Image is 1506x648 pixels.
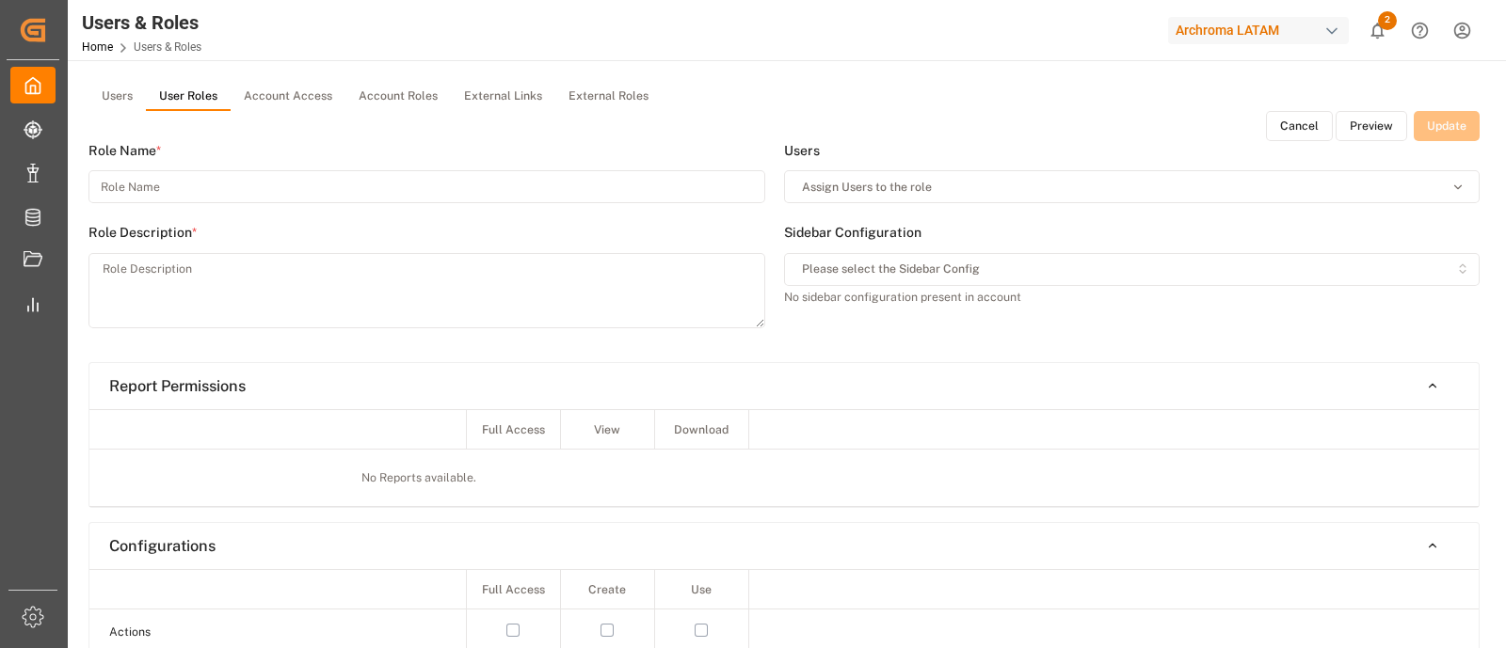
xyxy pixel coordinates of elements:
a: Home [82,40,113,54]
button: Users [88,83,146,111]
th: Full Access [466,570,560,609]
span: Role Name [88,141,156,161]
button: show 2 new notifications [1356,9,1399,52]
button: Account Access [231,83,345,111]
button: Help Center [1399,9,1441,52]
button: Account Roles [345,83,451,111]
p: No Reports available. [109,469,729,486]
button: External Roles [555,83,662,111]
div: Report Permissions [89,409,1479,506]
input: Role Name [88,170,765,203]
button: Report Permissions [89,370,1479,403]
button: Archroma LATAM [1168,12,1356,48]
button: Assign Users to the role [784,170,1480,203]
span: Please select the Sidebar Config [802,261,980,277]
p: No sidebar configuration present in account [784,289,1480,306]
th: Create [560,570,654,609]
th: Download [654,410,748,450]
div: Users & Roles [82,8,201,37]
button: Preview [1336,111,1407,141]
th: View [560,410,654,450]
span: Sidebar Configuration [784,223,921,243]
th: Full Access [466,410,560,450]
span: Role Description [88,223,192,243]
th: Use [654,570,748,609]
button: User Roles [146,83,231,111]
span: Assign Users to the role [802,179,932,196]
div: Archroma LATAM [1168,17,1349,44]
button: Configurations [89,529,1479,562]
span: 2 [1378,11,1397,30]
span: Users [784,141,820,161]
button: External Links [451,83,555,111]
button: Cancel [1266,111,1333,141]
